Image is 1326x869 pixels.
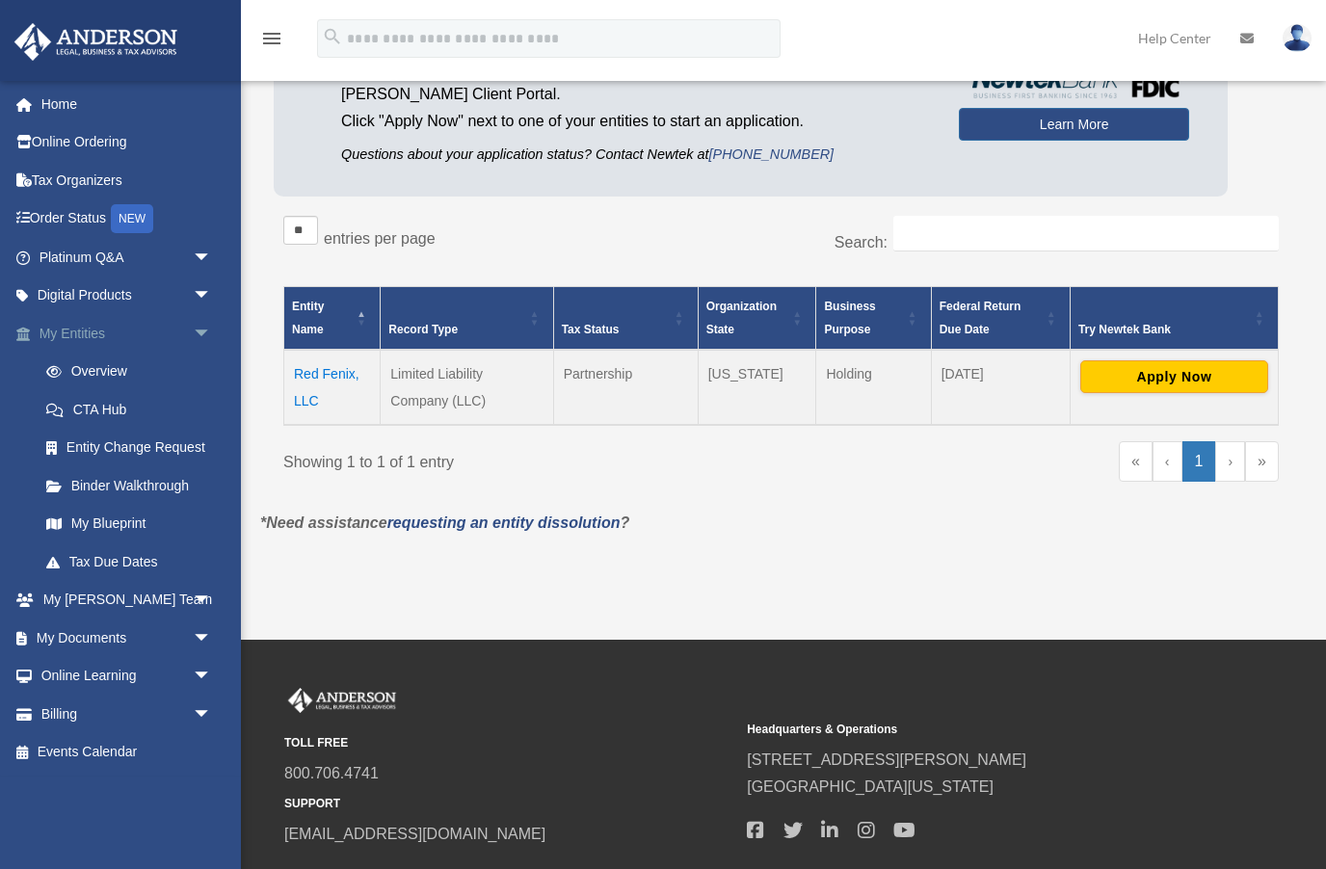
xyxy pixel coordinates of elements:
[193,276,231,316] span: arrow_drop_down
[260,514,629,531] em: *Need assistance ?
[1283,24,1312,52] img: User Pic
[111,204,153,233] div: NEW
[284,688,400,713] img: Anderson Advisors Platinum Portal
[13,276,241,315] a: Digital Productsarrow_drop_down
[698,287,816,351] th: Organization State: Activate to sort
[959,108,1189,141] a: Learn More
[193,657,231,697] span: arrow_drop_down
[1070,287,1278,351] th: Try Newtek Bank : Activate to sort
[13,123,241,162] a: Online Ordering
[816,350,931,425] td: Holding
[1080,360,1268,393] button: Apply Now
[13,314,241,353] a: My Entitiesarrow_drop_down
[1119,441,1153,482] a: First
[193,238,231,277] span: arrow_drop_down
[387,514,621,531] a: requesting an entity dissolution
[13,199,241,239] a: Order StatusNEW
[835,234,888,250] label: Search:
[13,695,241,733] a: Billingarrow_drop_down
[341,54,930,108] p: by applying from the [PERSON_NAME] Client Portal.
[284,794,733,814] small: SUPPORT
[284,826,545,842] a: [EMAIL_ADDRESS][DOMAIN_NAME]
[706,300,777,336] span: Organization State
[1078,318,1249,341] div: Try Newtek Bank
[193,314,231,354] span: arrow_drop_down
[341,143,930,167] p: Questions about your application status? Contact Newtek at
[13,657,241,696] a: Online Learningarrow_drop_down
[284,287,381,351] th: Entity Name: Activate to invert sorting
[13,238,241,276] a: Platinum Q&Aarrow_drop_down
[13,619,241,657] a: My Documentsarrow_drop_down
[553,287,698,351] th: Tax Status: Activate to sort
[284,350,381,425] td: Red Fenix, LLC
[968,67,1180,98] img: NewtekBankLogoSM.png
[1245,441,1279,482] a: Last
[13,161,241,199] a: Tax Organizers
[193,581,231,620] span: arrow_drop_down
[931,287,1070,351] th: Federal Return Due Date: Activate to sort
[284,733,733,753] small: TOLL FREE
[27,390,241,429] a: CTA Hub
[381,287,553,351] th: Record Type: Activate to sort
[747,778,994,795] a: [GEOGRAPHIC_DATA][US_STATE]
[562,323,620,336] span: Tax Status
[193,695,231,734] span: arrow_drop_down
[27,429,241,467] a: Entity Change Request
[260,34,283,50] a: menu
[27,353,231,391] a: Overview
[27,542,241,581] a: Tax Due Dates
[27,466,241,505] a: Binder Walkthrough
[13,733,241,772] a: Events Calendar
[324,230,436,247] label: entries per page
[381,350,553,425] td: Limited Liability Company (LLC)
[292,300,324,336] span: Entity Name
[931,350,1070,425] td: [DATE]
[27,505,241,543] a: My Blueprint
[1215,441,1245,482] a: Next
[747,751,1026,768] a: [STREET_ADDRESS][PERSON_NAME]
[388,323,458,336] span: Record Type
[1153,441,1182,482] a: Previous
[322,26,343,47] i: search
[747,720,1196,740] small: Headquarters & Operations
[13,581,241,619] a: My [PERSON_NAME] Teamarrow_drop_down
[284,765,379,781] a: 800.706.4741
[13,85,241,123] a: Home
[698,350,816,425] td: [US_STATE]
[341,108,930,135] p: Click "Apply Now" next to one of your entities to start an application.
[260,27,283,50] i: menu
[816,287,931,351] th: Business Purpose: Activate to sort
[9,23,183,61] img: Anderson Advisors Platinum Portal
[553,350,698,425] td: Partnership
[824,300,875,336] span: Business Purpose
[709,146,835,162] a: [PHONE_NUMBER]
[193,619,231,658] span: arrow_drop_down
[940,300,1021,336] span: Federal Return Due Date
[283,441,767,476] div: Showing 1 to 1 of 1 entry
[1182,441,1216,482] a: 1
